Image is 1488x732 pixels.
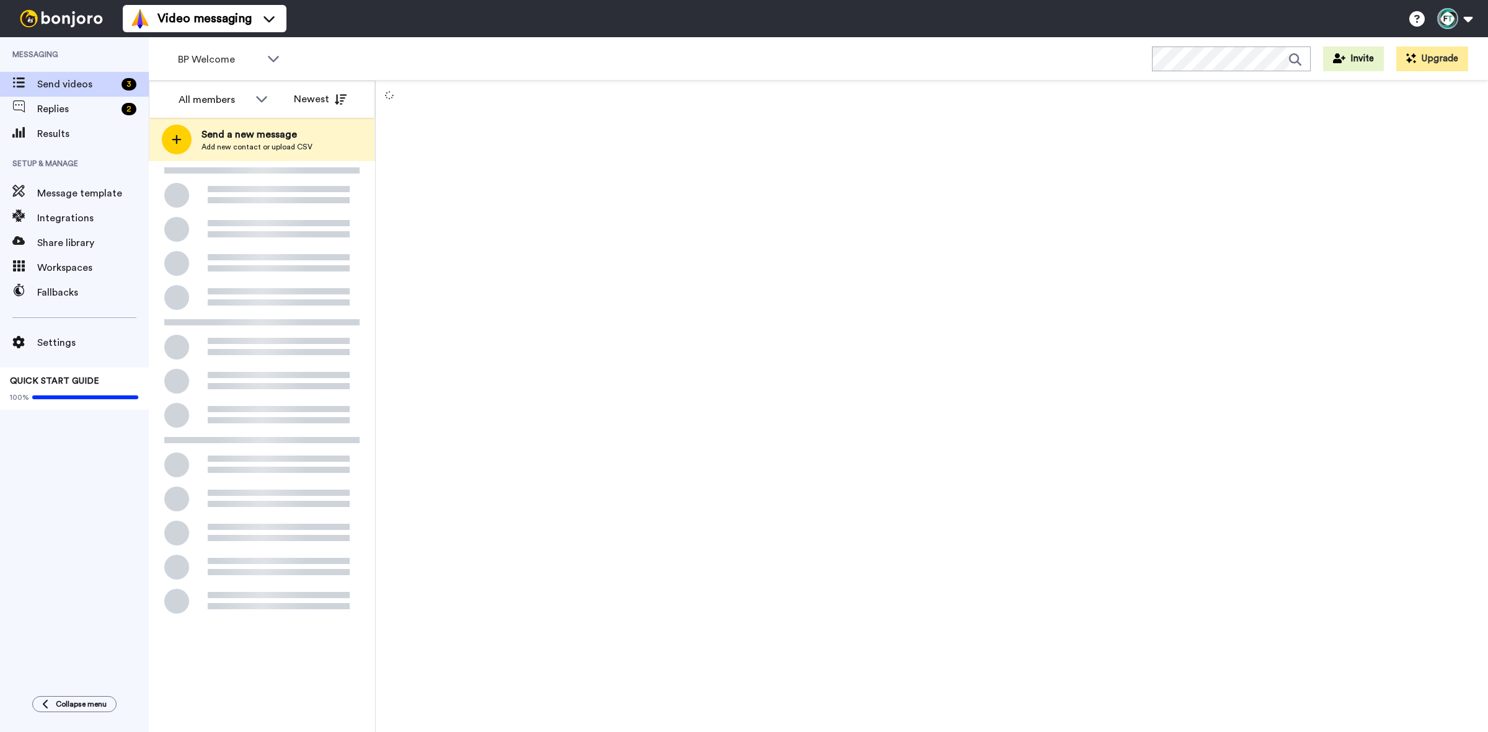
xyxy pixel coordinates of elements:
img: vm-color.svg [130,9,150,29]
span: Replies [37,102,117,117]
span: Share library [37,236,149,250]
button: Upgrade [1396,46,1468,71]
div: 2 [122,103,136,115]
span: Send videos [37,77,117,92]
span: Message template [37,186,149,201]
span: BP Welcome [178,52,261,67]
div: 3 [122,78,136,90]
span: Video messaging [157,10,252,27]
span: Fallbacks [37,285,149,300]
span: Results [37,126,149,141]
span: QUICK START GUIDE [10,377,99,386]
span: Integrations [37,211,149,226]
button: Invite [1323,46,1384,71]
span: Add new contact or upload CSV [201,142,312,152]
div: All members [179,92,249,107]
span: Settings [37,335,149,350]
span: Workspaces [37,260,149,275]
img: bj-logo-header-white.svg [15,10,108,27]
span: 100% [10,392,29,402]
span: Collapse menu [56,699,107,709]
span: Send a new message [201,127,312,142]
button: Collapse menu [32,696,117,712]
button: Newest [285,87,356,112]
